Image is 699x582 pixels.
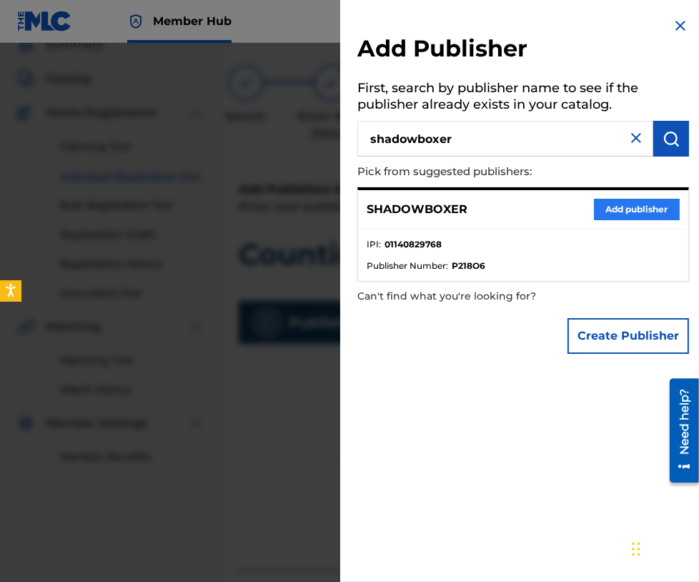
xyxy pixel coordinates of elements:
[127,13,144,30] img: Top Rightsholder
[357,157,608,187] p: Pick from suggested publishers:
[628,129,645,147] img: close
[628,513,699,582] iframe: Chat Widget
[367,201,467,218] p: SHADOWBOXER
[153,13,232,29] span: Member Hub
[663,130,680,147] img: Search Works
[17,11,72,31] img: MLC Logo
[357,34,689,67] h2: Add Publisher
[659,373,699,488] iframe: Resource Center
[567,318,689,354] button: Create Publisher
[367,260,448,272] span: Publisher Number :
[357,76,689,121] h5: First, search by publisher name to see if the publisher already exists in your catalog.
[594,199,680,220] button: Add publisher
[357,282,608,311] p: Can't find what you're looking for?
[357,121,653,157] input: Search publisher's name
[367,238,381,251] span: IPI :
[452,260,485,272] strong: P218O6
[385,238,442,251] strong: 01140829768
[632,528,640,571] div: Drag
